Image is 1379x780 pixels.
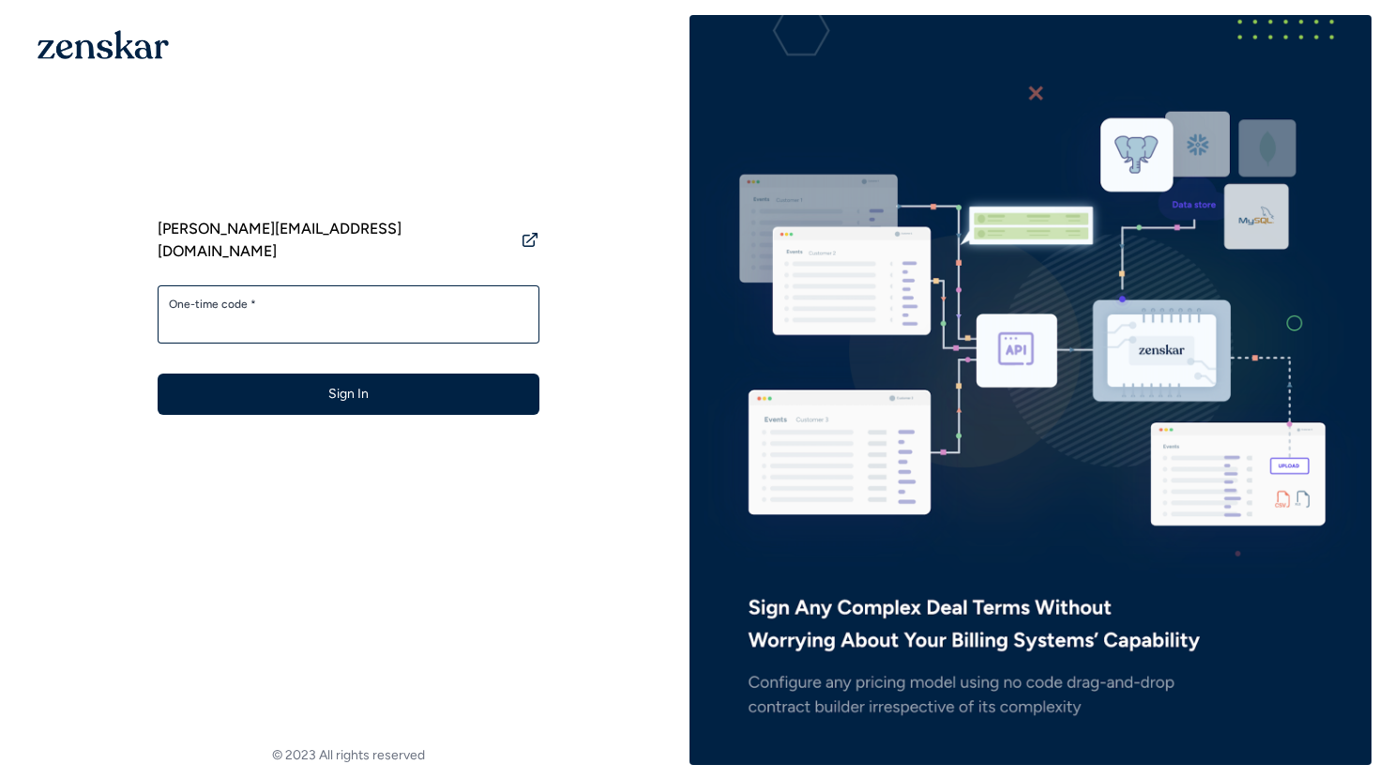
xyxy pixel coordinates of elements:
label: One-time code * [169,297,528,312]
span: [PERSON_NAME][EMAIL_ADDRESS][DOMAIN_NAME] [158,218,513,263]
footer: © 2023 All rights reserved [8,746,689,765]
button: Sign In [158,374,539,415]
img: 1OGAJ2xQqyY4LXKgY66KYq0eOWRCkrZdAb3gUhuVAqdWPZE9SRJmCz+oDMSn4zDLXe31Ii730ItAGKgCKgCCgCikA4Av8PJUP... [38,30,169,59]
